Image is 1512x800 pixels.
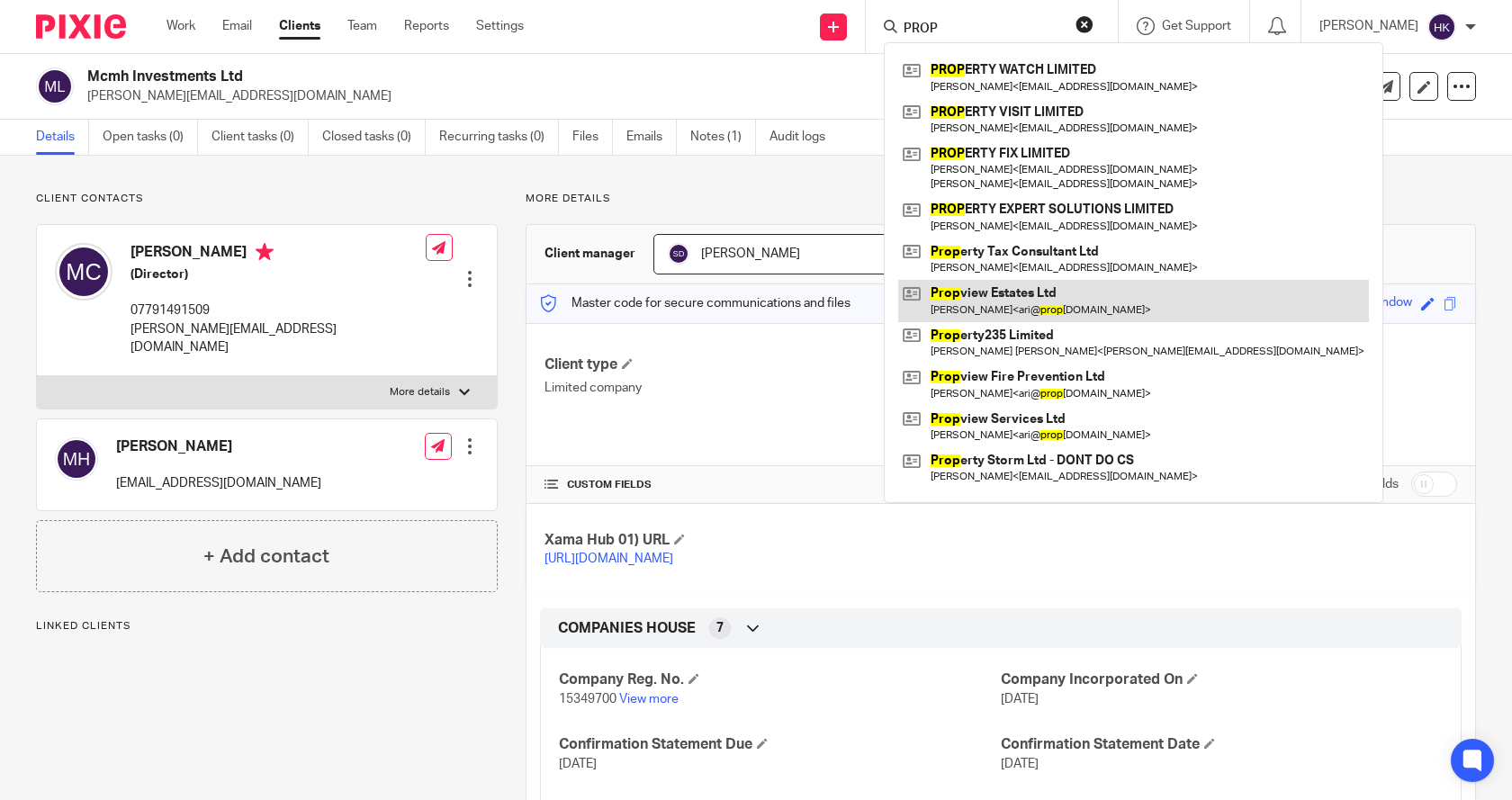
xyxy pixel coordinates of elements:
[716,619,724,637] span: 7
[116,474,321,492] p: [EMAIL_ADDRESS][DOMAIN_NAME]
[130,301,426,319] p: 07791491509
[279,17,320,35] a: Clients
[256,243,274,261] i: Primary
[769,120,839,155] a: Audit logs
[559,693,616,706] span: 15349700
[439,120,559,155] a: Recurring tasks (0)
[36,67,74,105] img: svg%3E
[55,243,112,301] img: svg%3E
[668,243,689,265] img: svg%3E
[544,478,1001,492] h4: CUSTOM FIELDS
[559,735,1001,754] h4: Confirmation Statement Due
[404,17,449,35] a: Reports
[540,294,850,312] p: Master code for secure communications and files
[626,120,677,155] a: Emails
[1162,20,1231,32] span: Get Support
[36,14,126,39] img: Pixie
[130,320,426,357] p: [PERSON_NAME][EMAIL_ADDRESS][DOMAIN_NAME]
[203,543,329,571] h4: + Add contact
[526,192,1476,206] p: More details
[36,192,498,206] p: Client contacts
[36,120,89,155] a: Details
[476,17,524,35] a: Settings
[87,67,1003,86] h2: Mcmh Investments Ltd
[544,379,1001,397] p: Limited company
[166,17,195,35] a: Work
[544,355,1001,374] h4: Client type
[701,247,800,260] span: [PERSON_NAME]
[130,243,426,265] h4: [PERSON_NAME]
[130,265,426,283] h5: (Director)
[103,120,198,155] a: Open tasks (0)
[559,758,597,770] span: [DATE]
[559,670,1001,689] h4: Company Reg. No.
[87,87,1231,105] p: [PERSON_NAME][EMAIL_ADDRESS][DOMAIN_NAME]
[211,120,309,155] a: Client tasks (0)
[544,245,635,263] h3: Client manager
[1001,735,1443,754] h4: Confirmation Statement Date
[902,22,1064,38] input: Search
[544,553,673,565] a: [URL][DOMAIN_NAME]
[690,120,756,155] a: Notes (1)
[1001,693,1039,706] span: [DATE]
[619,693,679,706] a: View more
[1001,670,1443,689] h4: Company Incorporated On
[222,17,252,35] a: Email
[1319,17,1418,35] p: [PERSON_NAME]
[347,17,377,35] a: Team
[36,619,498,634] p: Linked clients
[572,120,613,155] a: Files
[544,531,1001,550] h4: Xama Hub 01) URL
[116,437,321,456] h4: [PERSON_NAME]
[1427,13,1456,41] img: svg%3E
[1001,758,1039,770] span: [DATE]
[390,385,450,400] p: More details
[1075,15,1093,33] button: Clear
[55,437,98,481] img: svg%3E
[1236,293,1412,314] div: soft-almond-pinstriped-window
[322,120,426,155] a: Closed tasks (0)
[558,619,696,638] span: COMPANIES HOUSE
